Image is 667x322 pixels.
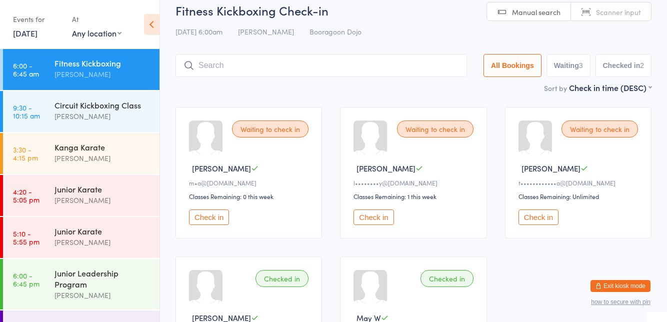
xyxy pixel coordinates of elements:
div: Classes Remaining: 0 this week [189,192,311,200]
div: m•a@[DOMAIN_NAME] [189,178,311,187]
div: At [72,11,121,27]
span: [PERSON_NAME] [356,163,415,173]
a: 4:20 -5:05 pmJunior Karate[PERSON_NAME] [3,175,159,216]
div: Waiting to check in [232,120,308,137]
div: Circuit Kickboxing Class [54,99,151,110]
div: Events for [13,11,62,27]
span: Booragoon Dojo [309,26,361,36]
input: Search [175,54,467,77]
div: Fitness Kickboxing [54,57,151,68]
span: Manual search [512,7,560,17]
button: Check in [353,209,393,225]
div: Junior Leadership Program [54,267,151,289]
button: All Bookings [483,54,541,77]
div: 3 [579,61,583,69]
button: Check in [189,209,229,225]
a: 5:10 -5:55 pmJunior Karate[PERSON_NAME] [3,217,159,258]
span: [PERSON_NAME] [521,163,580,173]
a: 6:00 -6:45 amFitness Kickboxing[PERSON_NAME] [3,49,159,90]
div: Waiting to check in [561,120,638,137]
button: Check in [518,209,558,225]
div: [PERSON_NAME] [54,68,151,80]
a: 9:30 -10:15 amCircuit Kickboxing Class[PERSON_NAME] [3,91,159,132]
time: 3:30 - 4:15 pm [13,145,38,161]
span: [DATE] 6:00am [175,26,222,36]
button: Waiting3 [546,54,590,77]
div: Junior Karate [54,225,151,236]
div: t••••••••••••a@[DOMAIN_NAME] [518,178,641,187]
div: Checked in [420,270,473,287]
div: Kanga Karate [54,141,151,152]
div: Junior Karate [54,183,151,194]
div: [PERSON_NAME] [54,236,151,248]
span: [PERSON_NAME] [192,163,251,173]
div: Checked in [255,270,308,287]
time: 5:10 - 5:55 pm [13,229,39,245]
div: [PERSON_NAME] [54,194,151,206]
div: Waiting to check in [397,120,473,137]
button: how to secure with pin [591,298,650,305]
div: Classes Remaining: 1 this week [353,192,476,200]
div: Any location [72,27,121,38]
time: 9:30 - 10:15 am [13,103,40,119]
h2: Fitness Kickboxing Check-in [175,2,651,18]
time: 4:20 - 5:05 pm [13,187,39,203]
time: 6:00 - 6:45 am [13,61,39,77]
div: [PERSON_NAME] [54,289,151,301]
time: 6:00 - 6:45 pm [13,271,39,287]
span: [PERSON_NAME] [238,26,294,36]
div: Check in time (DESC) [569,82,651,93]
button: Checked in2 [595,54,652,77]
div: l••••••••y@[DOMAIN_NAME] [353,178,476,187]
div: [PERSON_NAME] [54,110,151,122]
a: 3:30 -4:15 pmKanga Karate[PERSON_NAME] [3,133,159,174]
a: [DATE] [13,27,37,38]
a: 6:00 -6:45 pmJunior Leadership Program[PERSON_NAME] [3,259,159,309]
div: 2 [640,61,644,69]
label: Sort by [544,83,567,93]
div: Classes Remaining: Unlimited [518,192,641,200]
button: Exit kiosk mode [590,280,650,292]
span: Scanner input [596,7,641,17]
div: [PERSON_NAME] [54,152,151,164]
